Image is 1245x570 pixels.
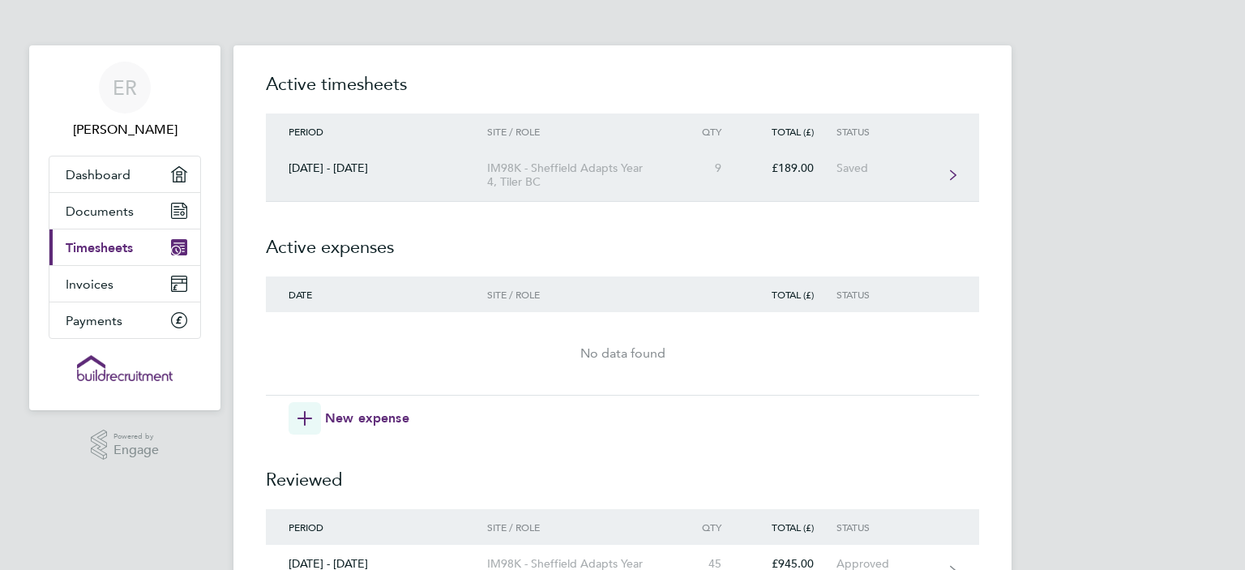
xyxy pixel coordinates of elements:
h2: Active timesheets [266,71,979,114]
div: Total (£) [744,521,836,533]
div: IM98K - Sheffield Adapts Year 4, Tiler BC [487,161,673,189]
a: ER[PERSON_NAME] [49,62,201,139]
div: Total (£) [744,289,836,300]
div: £189.00 [744,161,836,175]
span: ER [113,77,137,98]
div: Status [836,126,936,137]
span: Invoices [66,276,113,292]
a: Go to home page [49,355,201,381]
a: Payments [49,302,200,338]
span: Powered by [113,430,159,444]
a: [DATE] - [DATE]IM98K - Sheffield Adapts Year 4, Tiler BC9£189.00Saved [266,149,979,202]
a: Invoices [49,266,200,302]
h2: Active expenses [266,202,979,276]
button: New expense [289,402,409,435]
span: Period [289,125,323,138]
span: Einaras Razma [49,120,201,139]
span: Timesheets [66,240,133,255]
span: Period [289,521,323,534]
div: Status [836,521,936,533]
div: Date [266,289,487,300]
a: Powered byEngage [91,430,160,461]
div: Site / Role [487,126,673,137]
div: Qty [673,521,744,533]
span: New expense [325,409,409,428]
div: Status [836,289,936,300]
a: Timesheets [49,229,200,265]
a: Dashboard [49,156,200,192]
div: No data found [266,344,979,363]
div: Total (£) [744,126,836,137]
div: Site / Role [487,289,673,300]
a: Documents [49,193,200,229]
span: Documents [66,204,134,219]
nav: Main navigation [29,45,220,410]
span: Dashboard [66,167,130,182]
div: 9 [673,161,744,175]
img: buildrec-logo-retina.png [77,355,173,381]
div: Saved [836,161,936,175]
div: Site / Role [487,521,673,533]
div: Qty [673,126,744,137]
h2: Reviewed [266,435,979,509]
div: [DATE] - [DATE] [266,161,487,175]
span: Engage [113,444,159,457]
span: Payments [66,313,122,328]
